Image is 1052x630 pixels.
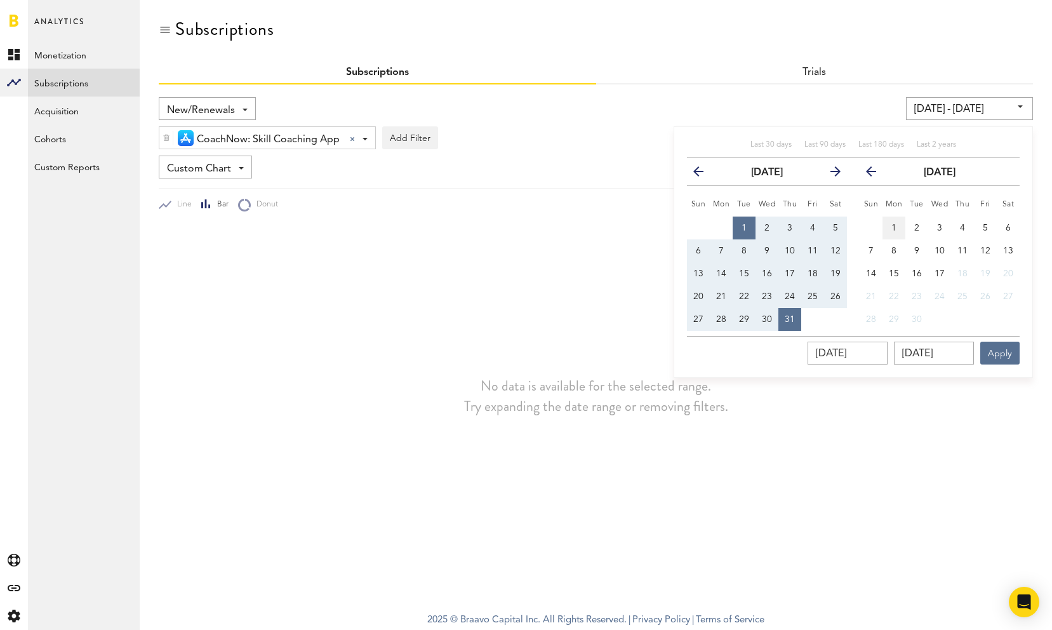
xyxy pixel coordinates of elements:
button: 4 [801,217,824,239]
small: Saturday [830,201,842,208]
a: Custom Reports [28,152,140,180]
button: 30 [905,308,928,331]
button: 14 [710,262,733,285]
a: Acquisition [28,97,140,124]
button: 16 [905,262,928,285]
small: Monday [886,201,903,208]
a: Trials [802,67,826,77]
button: 3 [778,217,801,239]
span: 16 [762,269,772,278]
div: Delete [159,127,173,149]
span: 9 [914,246,919,255]
span: 7 [869,246,874,255]
button: 26 [824,285,847,308]
button: 20 [997,262,1020,285]
small: Sunday [691,201,706,208]
span: 6 [696,246,701,255]
span: 21 [866,292,876,301]
button: 27 [687,308,710,331]
button: 18 [951,262,974,285]
button: 29 [733,308,756,331]
input: __/__/____ [808,342,888,365]
span: 19 [980,269,990,278]
button: 5 [974,217,997,239]
span: 29 [889,315,899,324]
button: 28 [710,308,733,331]
span: Last 2 years [917,141,956,149]
span: 8 [891,246,896,255]
button: 1 [733,217,756,239]
small: Monday [713,201,730,208]
button: 19 [824,262,847,285]
small: Wednesday [931,201,949,208]
span: 7 [719,246,724,255]
span: 30 [912,315,922,324]
button: 22 [882,285,905,308]
span: 21 [716,292,726,301]
small: Thursday [783,201,797,208]
span: 27 [1003,292,1013,301]
span: 13 [693,269,703,278]
span: 4 [960,224,965,232]
button: 17 [928,262,951,285]
button: 4 [951,217,974,239]
img: 21.png [178,130,194,146]
input: __/__/____ [894,342,974,365]
a: Cohorts [28,124,140,152]
span: 6 [1006,224,1011,232]
span: 18 [957,269,968,278]
button: 18 [801,262,824,285]
small: Tuesday [737,201,751,208]
span: 20 [1003,269,1013,278]
button: 12 [974,239,997,262]
button: 9 [905,239,928,262]
small: Thursday [955,201,970,208]
button: 25 [801,285,824,308]
button: 29 [882,308,905,331]
span: 3 [787,224,792,232]
span: 22 [739,292,749,301]
button: 31 [778,308,801,331]
span: 14 [716,269,726,278]
span: 8 [742,246,747,255]
button: 1 [882,217,905,239]
button: 2 [905,217,928,239]
span: 19 [830,269,841,278]
button: 8 [733,239,756,262]
button: 24 [778,285,801,308]
button: Add Filter [382,126,438,149]
span: 5 [833,224,838,232]
span: 30 [762,315,772,324]
span: 22 [889,292,899,301]
button: 6 [687,239,710,262]
span: 27 [693,315,703,324]
strong: [DATE] [751,168,783,178]
span: 1 [891,224,896,232]
span: New/Renewals [167,100,235,121]
h3: No data is available for the selected range. Try expanding the date range or removing filters. [464,376,728,417]
button: 24 [928,285,951,308]
span: 2 [914,224,919,232]
span: 20 [693,292,703,301]
button: 23 [905,285,928,308]
button: 13 [687,262,710,285]
button: 6 [997,217,1020,239]
button: 20 [687,285,710,308]
button: 13 [997,239,1020,262]
span: Line [171,199,192,210]
button: 12 [824,239,847,262]
button: Apply [980,342,1020,365]
small: Friday [980,201,990,208]
span: 26 [980,292,990,301]
button: 26 [974,285,997,308]
div: Clear [350,137,355,142]
span: 23 [762,292,772,301]
small: Tuesday [910,201,924,208]
span: Donut [251,199,278,210]
button: 3 [928,217,951,239]
span: Last 30 days [750,141,792,149]
strong: [DATE] [924,168,955,178]
span: Last 90 days [804,141,846,149]
span: Custom Chart [167,158,231,180]
span: Last 180 days [858,141,904,149]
